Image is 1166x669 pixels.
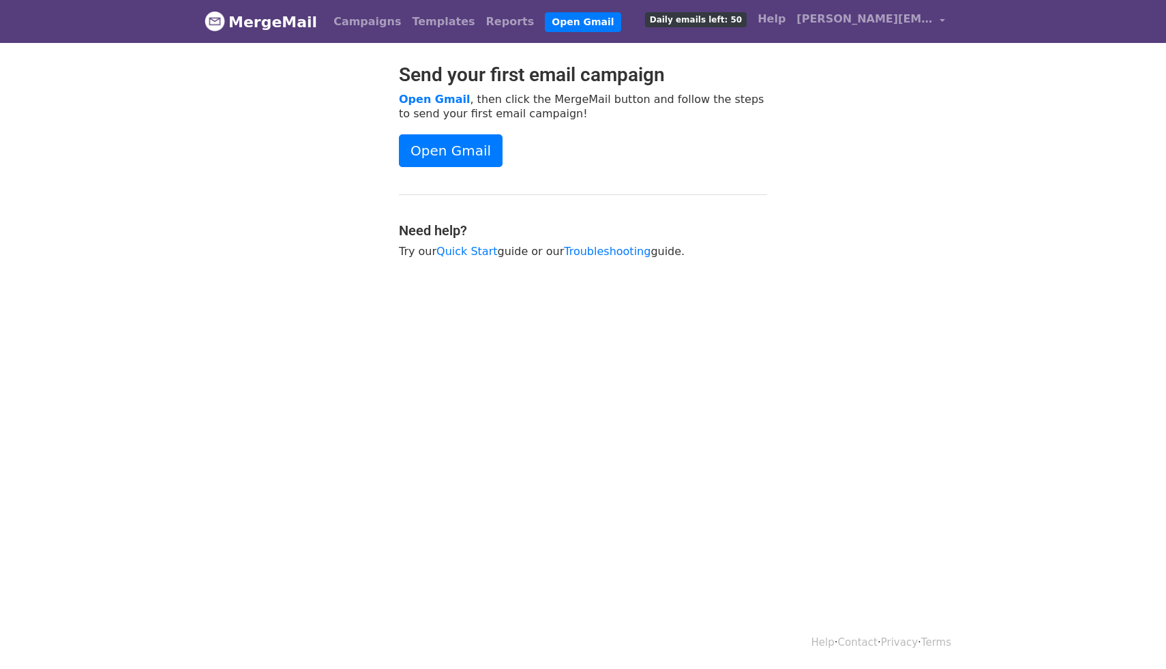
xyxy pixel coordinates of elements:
a: MergeMail [205,8,317,36]
a: Terms [921,636,951,649]
a: Open Gmail [545,12,621,32]
a: Privacy [881,636,918,649]
span: [PERSON_NAME][EMAIL_ADDRESS][DOMAIN_NAME] [796,11,933,27]
a: Contact [838,636,878,649]
a: Daily emails left: 50 [640,5,752,33]
a: Reports [481,8,540,35]
h4: Need help? [399,222,767,239]
p: , then click the MergeMail button and follow the steps to send your first email campaign! [399,92,767,121]
a: Open Gmail [399,93,470,106]
span: Daily emails left: 50 [645,12,747,27]
a: Troubleshooting [564,245,651,258]
a: Templates [406,8,480,35]
h2: Send your first email campaign [399,63,767,87]
p: Try our guide or our guide. [399,244,767,258]
a: Quick Start [436,245,497,258]
a: Open Gmail [399,134,503,167]
a: [PERSON_NAME][EMAIL_ADDRESS][DOMAIN_NAME] [791,5,951,38]
a: Campaigns [328,8,406,35]
a: Help [811,636,835,649]
img: MergeMail logo [205,11,225,31]
a: Help [752,5,791,33]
